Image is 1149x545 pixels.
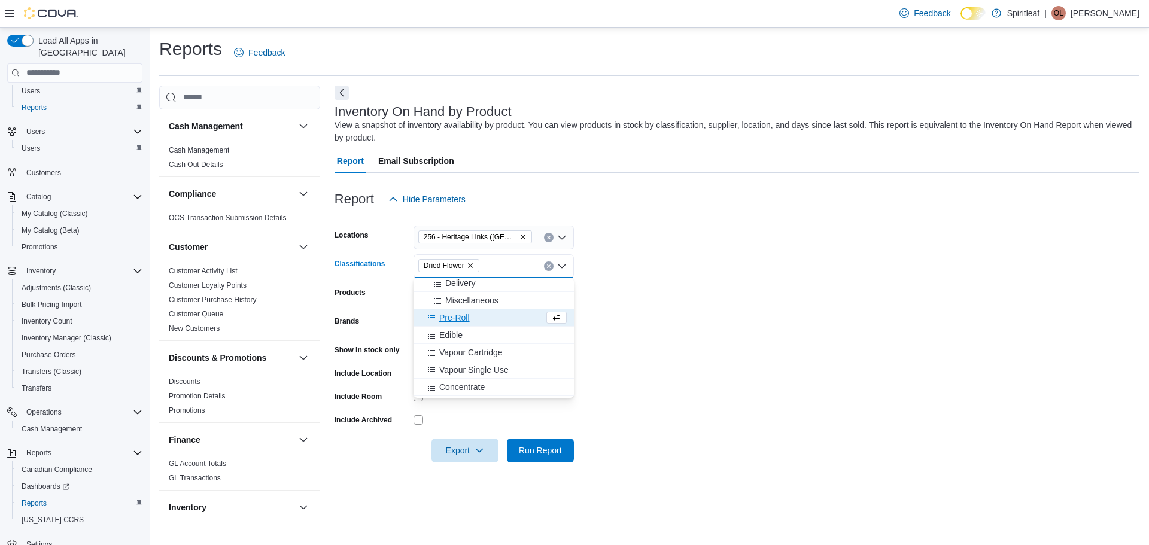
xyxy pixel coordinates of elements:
h3: Report [335,192,374,206]
a: Promotions [169,406,205,415]
button: Beverage [414,396,574,413]
button: Customers [2,164,147,181]
button: Operations [2,404,147,421]
span: GL Account Totals [169,459,226,468]
a: Discounts [169,377,200,386]
span: Operations [26,407,62,417]
button: Transfers [12,380,147,397]
a: Adjustments (Classic) [17,281,96,295]
span: OL [1054,6,1063,20]
span: Inventory [22,264,142,278]
label: Show in stock only [335,345,400,355]
button: Compliance [296,187,311,201]
label: Include Location [335,369,391,378]
a: My Catalog (Beta) [17,223,84,238]
p: Spiritleaf [1007,6,1039,20]
span: Reports [22,498,47,508]
a: Cash Management [169,146,229,154]
span: Inventory Manager (Classic) [17,331,142,345]
span: 256 - Heritage Links (Edmonton) [418,230,532,243]
span: Cash Management [17,422,142,436]
span: Reports [26,448,51,458]
button: Users [22,124,50,139]
button: Canadian Compliance [12,461,147,478]
span: Users [22,144,40,153]
a: Cash Management [17,422,87,436]
a: Reports [17,101,51,115]
span: Inventory Count [17,314,142,328]
span: Customers [22,165,142,180]
button: Compliance [169,188,294,200]
a: Feedback [895,1,955,25]
button: Inventory [2,263,147,279]
div: Olivia L [1051,6,1066,20]
h3: Inventory [169,501,206,513]
div: View a snapshot of inventory availability by product. You can view products in stock by classific... [335,119,1133,144]
a: GL Account Totals [169,459,226,468]
button: Inventory [169,501,294,513]
span: Users [17,141,142,156]
p: [PERSON_NAME] [1071,6,1139,20]
button: Export [431,439,498,462]
a: Customer Loyalty Points [169,281,247,290]
label: Include Archived [335,415,392,425]
button: Clear input [544,261,554,271]
h3: Finance [169,434,200,446]
span: OCS Transaction Submission Details [169,213,287,223]
button: Finance [296,433,311,447]
span: Canadian Compliance [22,465,92,474]
span: Vapour Single Use [439,364,509,376]
div: Customer [159,264,320,340]
button: Transfers (Classic) [12,363,147,380]
span: Cash Management [22,424,82,434]
span: Promotions [22,242,58,252]
button: Miscellaneous [414,292,574,309]
button: Customer [169,241,294,253]
label: Include Room [335,392,382,401]
span: Dried Flower [424,260,464,272]
a: GL Transactions [169,474,221,482]
button: Catalog [2,188,147,205]
a: Customers [22,166,66,180]
span: My Catalog (Classic) [17,206,142,221]
span: Catalog [26,192,51,202]
span: Transfers [22,383,51,393]
a: Promotion Details [169,392,226,400]
a: Users [17,84,45,98]
button: Customer [296,240,311,254]
a: Dashboards [17,479,74,494]
span: Operations [22,405,142,419]
button: Finance [169,434,294,446]
div: Finance [159,456,320,490]
span: Inventory Manager (Classic) [22,333,111,343]
span: Dried Flower [418,259,479,272]
span: Vapour Cartridge [439,346,503,358]
h1: Reports [159,37,222,61]
span: Canadian Compliance [17,462,142,477]
button: Hide Parameters [384,187,470,211]
span: Email Subscription [378,149,454,173]
button: Cash Management [296,119,311,133]
span: Concentrate [439,381,485,393]
span: Promotions [17,240,142,254]
button: Discounts & Promotions [296,351,311,365]
button: Inventory [22,264,60,278]
a: Dashboards [12,478,147,495]
button: Users [12,83,147,99]
div: Cash Management [159,143,320,176]
span: Dashboards [17,479,142,494]
span: Load All Apps in [GEOGRAPHIC_DATA] [34,35,142,59]
h3: Discounts & Promotions [169,352,266,364]
a: Inventory Manager (Classic) [17,331,116,345]
span: Hide Parameters [403,193,466,205]
button: Close list of options [557,261,567,271]
span: Pre-Roll [439,312,470,324]
span: Transfers [17,381,142,395]
a: [US_STATE] CCRS [17,513,89,527]
button: Reports [22,446,56,460]
span: 256 - Heritage Links ([GEOGRAPHIC_DATA]) [424,231,517,243]
label: Products [335,288,366,297]
button: Next [335,86,349,100]
button: My Catalog (Classic) [12,205,147,222]
span: Miscellaneous [445,294,498,306]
